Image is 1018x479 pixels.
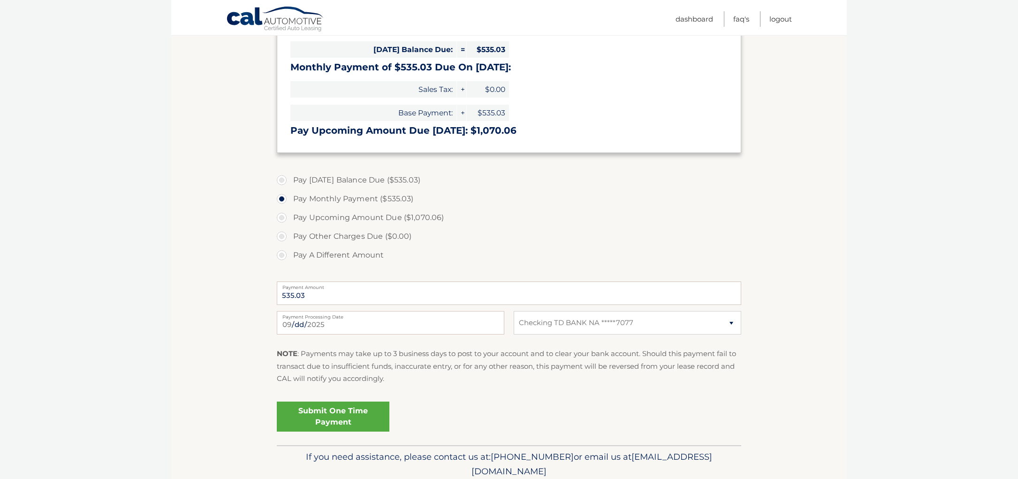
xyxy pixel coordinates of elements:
[467,41,509,58] span: $535.03
[277,311,504,335] input: Payment Date
[676,11,713,27] a: Dashboard
[277,208,741,227] label: Pay Upcoming Amount Due ($1,070.06)
[457,41,466,58] span: =
[769,11,792,27] a: Logout
[467,105,509,121] span: $535.03
[277,246,741,265] label: Pay A Different Amount
[290,81,456,98] span: Sales Tax:
[491,451,574,462] span: [PHONE_NUMBER]
[277,281,741,289] label: Payment Amount
[277,311,504,319] label: Payment Processing Date
[457,105,466,121] span: +
[277,349,297,358] strong: NOTE
[226,6,325,33] a: Cal Automotive
[277,402,389,432] a: Submit One Time Payment
[733,11,749,27] a: FAQ's
[277,190,741,208] label: Pay Monthly Payment ($535.03)
[457,81,466,98] span: +
[290,61,728,73] h3: Monthly Payment of $535.03 Due On [DATE]:
[467,81,509,98] span: $0.00
[290,105,456,121] span: Base Payment:
[277,281,741,305] input: Payment Amount
[277,348,741,385] p: : Payments may take up to 3 business days to post to your account and to clear your bank account....
[277,227,741,246] label: Pay Other Charges Due ($0.00)
[290,41,456,58] span: [DATE] Balance Due:
[290,125,728,137] h3: Pay Upcoming Amount Due [DATE]: $1,070.06
[277,171,741,190] label: Pay [DATE] Balance Due ($535.03)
